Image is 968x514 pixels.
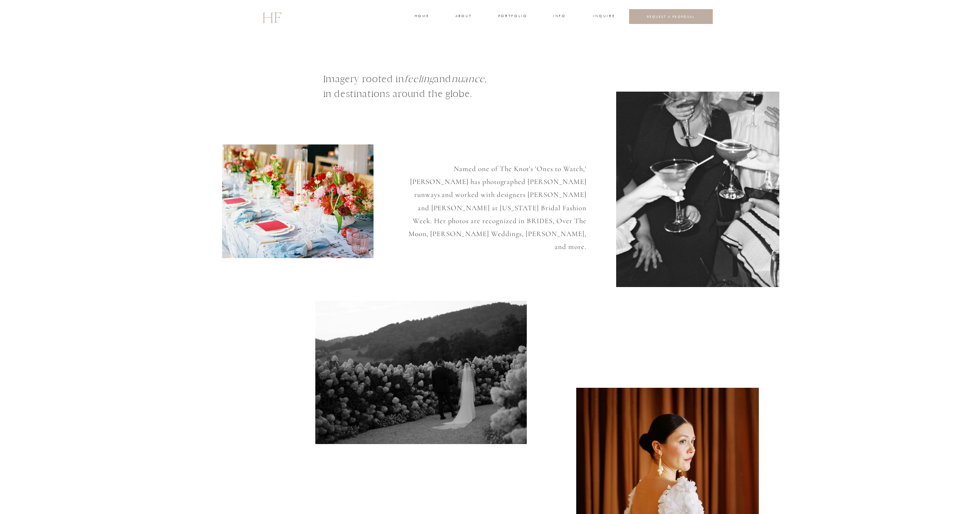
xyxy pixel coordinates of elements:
a: HF [262,6,281,28]
h1: Imagery rooted in and , in destinations around the globe. [323,71,529,112]
a: home [415,13,429,20]
i: feeling [404,73,434,85]
a: INFO [553,13,567,20]
i: nuance [451,73,485,85]
a: portfolio [498,13,527,20]
a: REQUEST A PROPOSAL [635,14,707,19]
a: about [455,13,471,20]
p: Named one of The Knot's 'Ones to Watch,' [PERSON_NAME] has photographed [PERSON_NAME] runways and... [402,162,587,241]
a: INQUIRE [593,13,614,20]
